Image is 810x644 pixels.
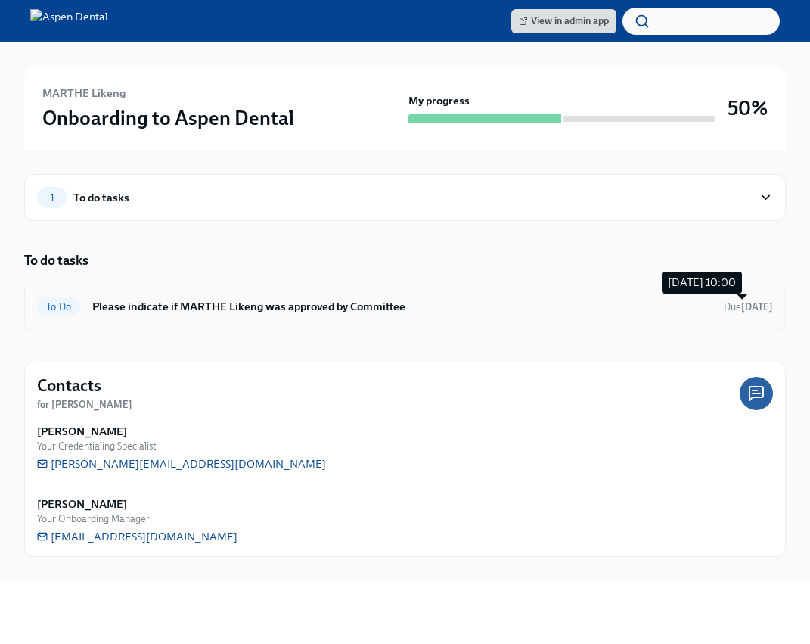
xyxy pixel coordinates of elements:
[42,85,126,101] h6: MARTHE Likeng
[41,192,64,204] span: 1
[37,294,773,319] a: To DoPlease indicate if MARTHE Likeng was approved by CommitteeDue[DATE]
[92,298,712,315] h6: Please indicate if MARTHE Likeng was approved by Committee
[30,9,108,33] img: Aspen Dental
[37,456,326,471] a: [PERSON_NAME][EMAIL_ADDRESS][DOMAIN_NAME]
[37,512,150,526] span: Your Onboarding Manager
[408,93,470,108] strong: My progress
[37,424,127,439] strong: [PERSON_NAME]
[37,399,132,410] strong: for [PERSON_NAME]
[741,301,773,313] strong: [DATE]
[73,189,129,206] div: To do tasks
[724,301,773,313] span: Due
[37,529,237,544] a: [EMAIL_ADDRESS][DOMAIN_NAME]
[37,375,101,397] h4: Contacts
[24,251,88,269] h5: To do tasks
[37,301,80,313] span: To Do
[728,95,768,122] h3: 50%
[37,496,127,512] strong: [PERSON_NAME]
[511,9,616,33] a: View in admin app
[519,14,609,29] span: View in admin app
[37,439,156,453] span: Your Credentialing Specialist
[42,104,294,132] h3: Onboarding to Aspen Dental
